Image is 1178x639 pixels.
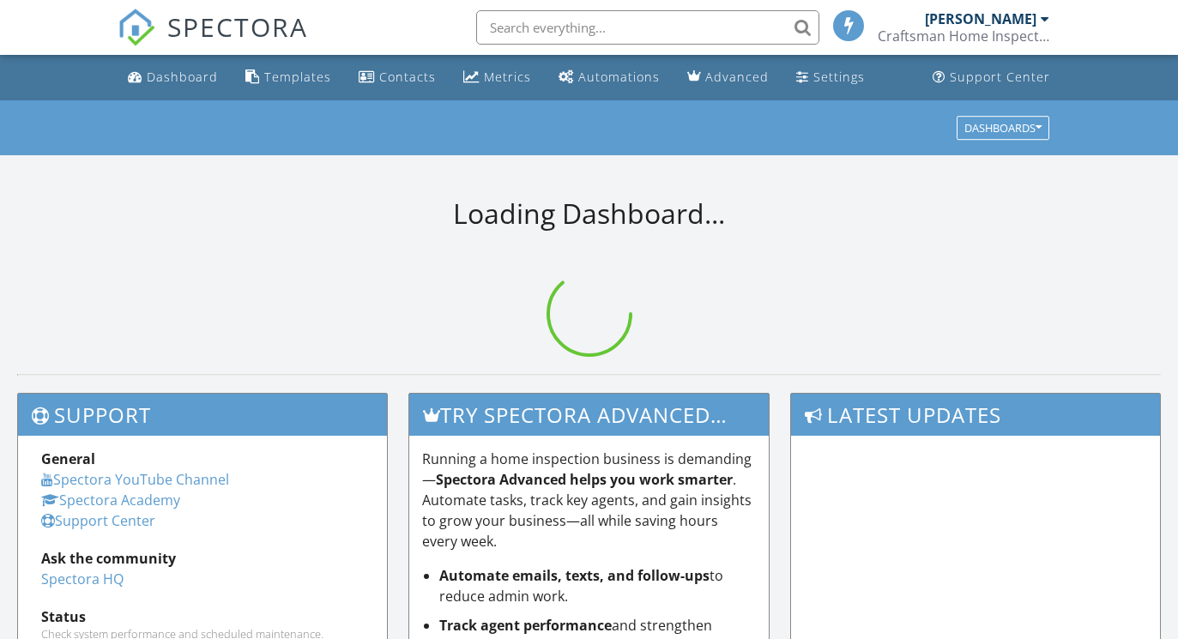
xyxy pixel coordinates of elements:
a: Advanced [680,62,776,93]
input: Search everything... [476,10,819,45]
div: Templates [264,69,331,85]
a: SPECTORA [118,23,308,59]
a: Settings [789,62,872,93]
div: Support Center [950,69,1050,85]
a: Support Center [41,511,155,530]
div: Automations [578,69,660,85]
strong: General [41,449,95,468]
span: SPECTORA [167,9,308,45]
div: Advanced [705,69,769,85]
button: Dashboards [957,116,1049,140]
img: The Best Home Inspection Software - Spectora [118,9,155,46]
div: Contacts [379,69,436,85]
div: Ask the community [41,548,364,569]
h3: Try spectora advanced [DATE] [409,394,768,436]
h3: Support [18,394,387,436]
div: Craftsman Home Inspection Services LLC [878,27,1049,45]
a: Metrics [456,62,538,93]
div: Settings [813,69,865,85]
a: Spectora Academy [41,491,180,509]
a: Spectora YouTube Channel [41,470,229,489]
strong: Spectora Advanced helps you work smarter [436,470,733,489]
div: Status [41,606,364,627]
div: Metrics [484,69,531,85]
strong: Track agent performance [439,616,612,635]
a: Support Center [926,62,1057,93]
h3: Latest Updates [791,394,1160,436]
li: to reduce admin work. [439,565,755,606]
a: Automations (Basic) [552,62,667,93]
a: Spectora HQ [41,570,124,588]
strong: Automate emails, texts, and follow-ups [439,566,710,585]
a: Dashboard [121,62,225,93]
a: Templates [239,62,338,93]
div: Dashboard [147,69,218,85]
div: Dashboards [964,122,1042,134]
a: Contacts [352,62,443,93]
div: [PERSON_NAME] [925,10,1036,27]
p: Running a home inspection business is demanding— . Automate tasks, track key agents, and gain ins... [422,449,755,552]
